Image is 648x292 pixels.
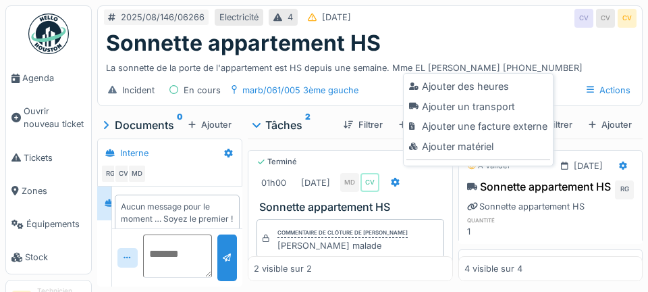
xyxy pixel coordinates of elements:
div: CV [360,173,379,192]
div: Electricité [219,11,259,24]
div: MD [340,173,359,192]
div: RG [615,180,634,199]
div: Documents [103,117,183,133]
span: Équipements [26,218,86,230]
div: Ajouter [583,116,637,134]
div: [DATE] [574,160,603,172]
div: Ajouter un transport [406,97,550,117]
div: 4 visible sur 4 [464,262,522,275]
div: Aucun message pour le moment … Soyez le premier ! [121,201,234,225]
div: Filtrer [338,116,388,134]
span: Stock [25,251,86,264]
span: Zones [22,185,86,197]
h3: Sonnette appartement HS [259,201,447,214]
div: Terminé [256,156,297,168]
div: Ajouter [394,116,448,134]
div: Ajouter matériel [406,137,550,157]
div: CV [114,164,133,183]
sup: 0 [177,117,183,133]
div: 2025/08/146/06266 [121,11,205,24]
div: MD [128,164,146,183]
div: CV [596,9,615,28]
div: La sonnette de la porte de l'appartement est HS depuis une semaine. Mme EL [PERSON_NAME] [PHONE_N... [106,56,634,74]
div: Actions [580,80,637,100]
div: Incident [122,84,155,97]
div: Interne [120,147,148,160]
div: Sonnette appartement HS [467,200,585,213]
h1: Sonnette appartement HS [106,30,381,56]
sup: 2 [305,117,310,133]
div: [DATE] [322,11,351,24]
img: Badge_color-CXgf-gQk.svg [28,14,69,54]
div: CV [574,9,593,28]
div: CV [618,9,637,28]
div: Sonnette appartement HS [467,178,611,195]
span: Agenda [22,72,86,84]
div: 01h00 [261,176,286,189]
div: [DATE] [301,176,330,189]
div: Ajouter [183,116,237,134]
div: RG [101,164,119,183]
h6: quantité [467,216,520,224]
div: Ajouter une facture externe [406,116,550,137]
div: 2 visible sur 2 [254,262,312,275]
div: 4 [288,11,293,24]
div: marb/061/005 3ème gauche [242,84,358,97]
span: Tickets [24,151,86,164]
div: Tâches [253,117,333,133]
div: [PERSON_NAME] malade [277,239,408,252]
div: Ajouter des heures [406,76,550,97]
div: En cours [184,84,221,97]
span: Ouvrir nouveau ticket [24,105,86,130]
div: 1 [467,225,520,238]
div: Commentaire de clôture de [PERSON_NAME] [277,228,408,238]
